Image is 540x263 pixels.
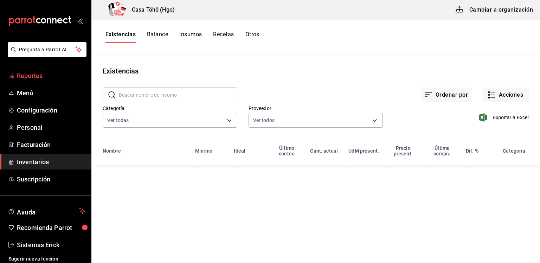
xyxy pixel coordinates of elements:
span: Reportes [17,71,85,81]
button: Exportar a Excel [481,113,529,122]
span: Ayuda [17,207,76,215]
label: Categoría [103,106,237,111]
span: Ver todas [107,117,129,124]
button: Otros [245,31,259,43]
button: open_drawer_menu [77,18,83,24]
button: Acciones [483,88,529,102]
div: navigation tabs [105,31,259,43]
span: Configuración [17,105,85,115]
span: Menú [17,88,85,98]
div: Precio present. [388,145,419,156]
div: Cant. actual [310,148,338,154]
button: Pregunta a Parrot AI [8,42,86,57]
span: Personal [17,123,85,132]
label: Proveedor [249,106,383,111]
button: Ordenar por [422,88,472,102]
a: Pregunta a Parrot AI [5,51,86,58]
span: Sugerir nueva función [8,255,85,263]
button: Insumos [179,31,202,43]
div: Último conteo [272,145,302,156]
div: Mínimo [195,148,212,154]
span: Recomienda Parrot [17,223,85,232]
span: Facturación [17,140,85,149]
span: Ver todos [253,117,275,124]
button: Balance [147,31,168,43]
span: Suscripción [17,174,85,184]
div: UdM present. [348,148,379,154]
span: Pregunta a Parrot AI [19,46,76,53]
div: Ideal [234,148,245,154]
h3: Casa Töhö (Hgo) [126,6,175,14]
span: Sistemas Erick [17,240,85,250]
input: Buscar nombre de insumo [119,88,237,102]
div: Existencias [103,66,139,76]
button: Recetas [213,31,234,43]
div: Última compra [427,145,458,156]
div: Categoría [503,148,525,154]
button: Existencias [105,31,136,43]
div: Dif. % [466,148,478,154]
div: Nombre [103,148,121,154]
span: Inventarios [17,157,85,167]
